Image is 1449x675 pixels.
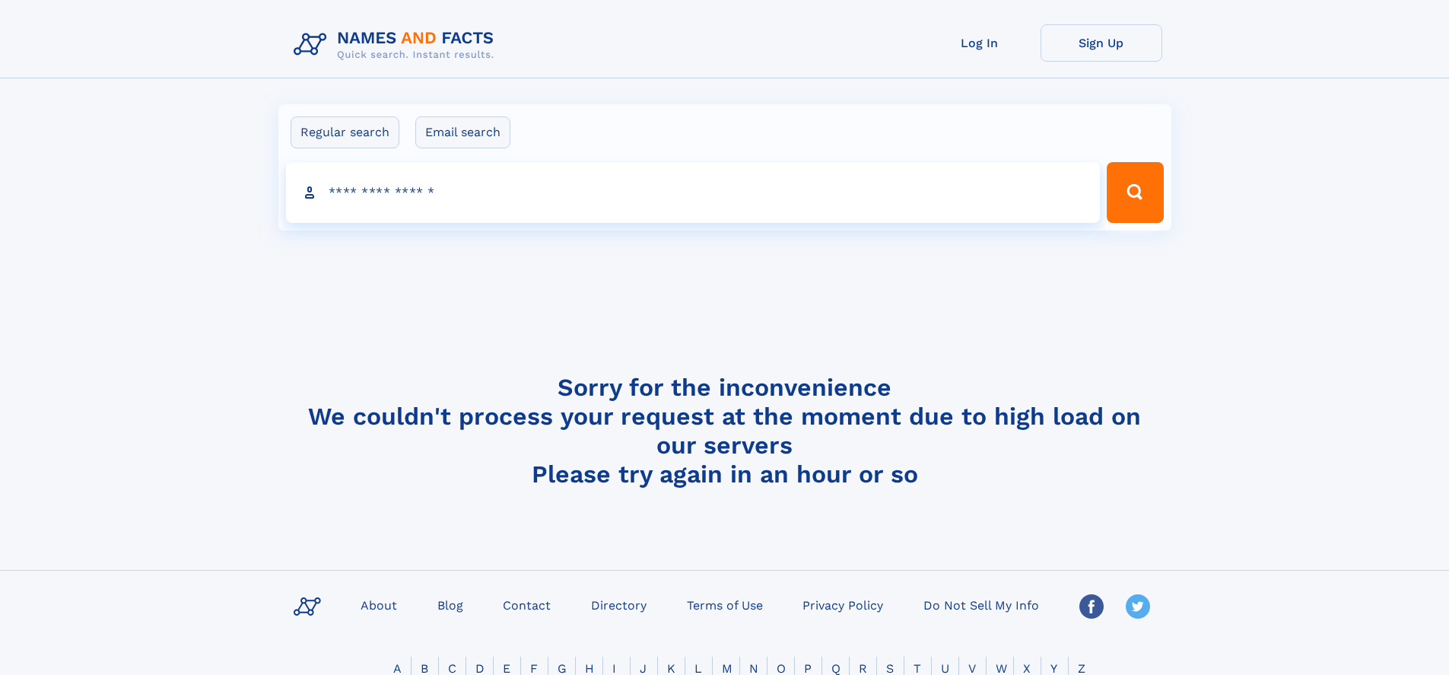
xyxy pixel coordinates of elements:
label: Email search [415,116,510,148]
a: Directory [585,594,653,616]
img: Twitter [1126,594,1150,619]
a: Log In [919,24,1041,62]
a: Sign Up [1041,24,1162,62]
img: Facebook [1079,594,1104,619]
a: Terms of Use [681,594,769,616]
input: search input [286,162,1101,223]
a: Privacy Policy [796,594,889,616]
a: Contact [497,594,557,616]
label: Regular search [291,116,399,148]
a: About [354,594,403,616]
button: Search Button [1107,162,1163,223]
a: Do Not Sell My Info [917,594,1045,616]
img: Logo Names and Facts [288,24,507,65]
h4: Sorry for the inconvenience We couldn't process your request at the moment due to high load on ou... [288,373,1162,489]
a: Blog [431,594,469,616]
